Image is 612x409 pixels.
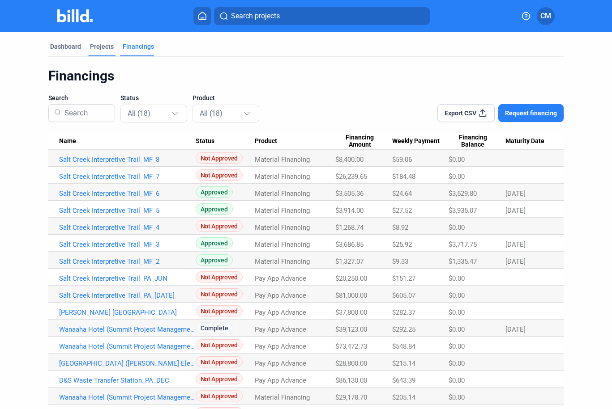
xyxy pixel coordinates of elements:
a: Salt Creek Interpretive Trail_MF_7 [59,173,195,181]
span: Material Financing [255,223,310,232]
span: $86,130.00 [335,376,367,384]
a: D&S Waste Transfer Station_PA_DEC [59,376,195,384]
span: $28,800.00 [335,359,367,367]
span: Not Approved [196,220,243,232]
span: $184.48 [392,173,415,181]
span: Search [48,93,68,102]
span: $1,327.07 [335,257,364,266]
span: $8,400.00 [335,156,364,164]
div: Status [196,137,255,145]
span: Not Approved [196,288,243,299]
div: Financings [48,67,563,84]
div: Dashboard [50,42,81,51]
span: $81,000.00 [335,291,367,299]
span: [DATE] [505,325,526,333]
span: Not Approved [196,152,243,164]
span: $0.00 [449,359,465,367]
a: Salt Creek Interpretive Trail_PA_[DATE] [59,291,195,299]
span: Complete [196,322,233,333]
span: Approved [196,203,233,215]
span: Not Approved [196,271,243,283]
span: Search projects [231,11,280,21]
div: Financing Balance [449,134,505,149]
span: Pay App Advance [255,291,306,299]
a: Salt Creek Interpretive Trail_MF_8 [59,156,195,164]
span: Pay App Advance [255,274,306,283]
span: Material Financing [255,156,310,164]
a: Salt Creek Interpretive Trail_MF_2 [59,257,195,266]
span: $151.27 [392,274,415,283]
img: Billd Company Logo [57,9,93,22]
span: $29,178.70 [335,393,367,401]
span: $282.37 [392,308,415,316]
span: $0.00 [449,156,465,164]
span: Export CSV [445,109,476,118]
span: $1,268.74 [335,223,364,232]
span: $0.00 [449,223,465,232]
span: Product [193,93,215,102]
span: $292.25 [392,325,415,333]
a: Wanaaha Hotel (Summit Project Management)_PA_MAY_2 [59,325,195,333]
button: Search projects [214,7,430,25]
span: Material Financing [255,173,310,181]
span: Pay App Advance [255,342,306,350]
span: $0.00 [449,376,465,384]
span: Material Financing [255,207,310,215]
a: Salt Creek Interpretive Trail_MF_6 [59,190,195,198]
span: $0.00 [449,291,465,299]
span: [DATE] [505,257,526,266]
span: $39,123.00 [335,325,367,333]
span: $37,800.00 [335,308,367,316]
a: Wanaaha Hotel (Summit Project Management)_PA_MAY [59,342,195,350]
span: Approved [196,186,233,198]
a: Salt Creek Interpretive Trail_MF_3 [59,240,195,249]
a: Salt Creek Interpretive Trail_PA_JUN [59,274,195,283]
span: Not Approved [196,356,243,367]
span: $3,505.36 [335,190,364,198]
span: Financing Balance [449,134,497,149]
span: Approved [196,237,233,249]
mat-select-trigger: All (18) [128,109,150,118]
span: Material Financing [255,190,310,198]
a: [PERSON_NAME] [GEOGRAPHIC_DATA] [59,308,195,316]
a: Salt Creek Interpretive Trail_MF_5 [59,207,195,215]
button: Request financing [498,104,564,122]
span: $27.52 [392,207,412,215]
span: $26,239.65 [335,173,367,181]
span: $3,935.07 [449,207,477,215]
span: $3,717.75 [449,240,477,249]
input: Search [61,101,109,125]
span: $3,529.80 [449,190,477,198]
span: $0.00 [449,308,465,316]
a: [GEOGRAPHIC_DATA] ([PERSON_NAME] Electric)_PA_MAR [59,359,195,367]
span: [DATE] [505,240,526,249]
span: $25.92 [392,240,412,249]
mat-select-trigger: All (18) [200,109,223,118]
span: Not Approved [196,169,243,181]
span: $9.33 [392,257,408,266]
button: CM [537,7,555,25]
span: $548.84 [392,342,415,350]
span: [DATE] [505,190,526,198]
div: Maturity Date [505,137,553,145]
div: Name [59,137,195,145]
span: Not Approved [196,373,243,384]
span: $215.14 [392,359,415,367]
span: $3,686.85 [335,240,364,249]
span: Status [120,93,139,102]
span: $3,914.00 [335,207,364,215]
span: Product [255,137,277,145]
span: Pay App Advance [255,376,306,384]
span: Pay App Advance [255,359,306,367]
span: $20,250.00 [335,274,367,283]
div: Financings [123,42,154,51]
span: $59.06 [392,156,412,164]
span: $0.00 [449,393,465,401]
span: Status [196,137,214,145]
button: Export CSV [437,104,495,122]
span: $0.00 [449,325,465,333]
span: Material Financing [255,257,310,266]
span: $605.07 [392,291,415,299]
span: Financing Amount [335,134,384,149]
span: Material Financing [255,240,310,249]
